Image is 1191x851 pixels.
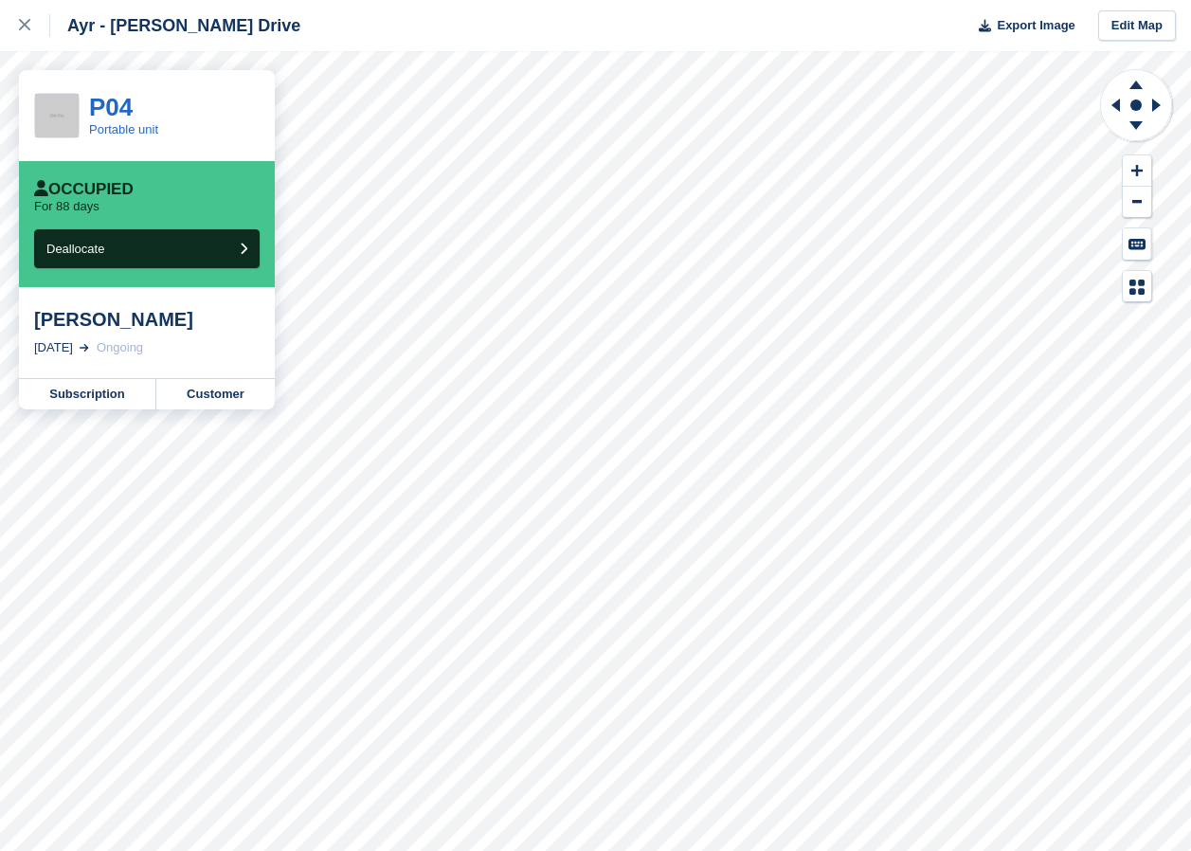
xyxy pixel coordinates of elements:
div: Ongoing [97,338,143,357]
button: Export Image [967,10,1075,42]
span: Export Image [997,16,1074,35]
a: Subscription [19,379,156,409]
button: Zoom Out [1123,187,1151,218]
a: Portable unit [89,122,158,136]
img: arrow-right-light-icn-cde0832a797a2874e46488d9cf13f60e5c3a73dbe684e267c42b8395dfbc2abf.svg [80,344,89,352]
a: P04 [89,93,133,121]
div: [DATE] [34,338,73,357]
img: 256x256-placeholder-a091544baa16b46aadf0b611073c37e8ed6a367829ab441c3b0103e7cf8a5b1b.png [35,94,79,137]
div: Ayr - [PERSON_NAME] Drive [50,14,300,37]
p: For 88 days [34,199,99,214]
button: Deallocate [34,229,260,268]
div: Occupied [34,180,134,199]
button: Keyboard Shortcuts [1123,228,1151,260]
a: Customer [156,379,275,409]
span: Deallocate [46,242,104,256]
div: [PERSON_NAME] [34,308,260,331]
a: Edit Map [1098,10,1176,42]
button: Zoom In [1123,155,1151,187]
button: Map Legend [1123,271,1151,302]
